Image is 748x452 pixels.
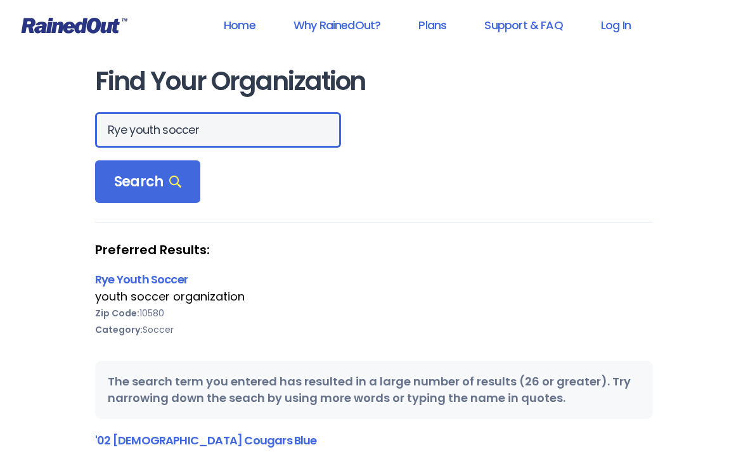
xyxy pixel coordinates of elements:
[95,112,341,148] input: Search Orgs…
[95,271,653,288] div: Rye Youth Soccer
[95,432,317,448] a: '02 [DEMOGRAPHIC_DATA] Cougars Blue
[95,242,653,258] strong: Preferred Results:
[95,67,653,96] h1: Find Your Organization
[95,160,200,203] div: Search
[584,11,647,39] a: Log In
[95,432,653,449] div: '02 [DEMOGRAPHIC_DATA] Cougars Blue
[402,11,463,39] a: Plans
[95,321,653,338] div: Soccer
[207,11,272,39] a: Home
[468,11,579,39] a: Support & FAQ
[95,288,653,305] div: youth soccer organization
[95,361,653,419] div: The search term you entered has resulted in a large number of results (26 or greater). Try narrow...
[95,323,143,336] b: Category:
[95,271,188,287] a: Rye Youth Soccer
[114,173,181,191] span: Search
[95,305,653,321] div: 10580
[95,307,139,320] b: Zip Code:
[277,11,397,39] a: Why RainedOut?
